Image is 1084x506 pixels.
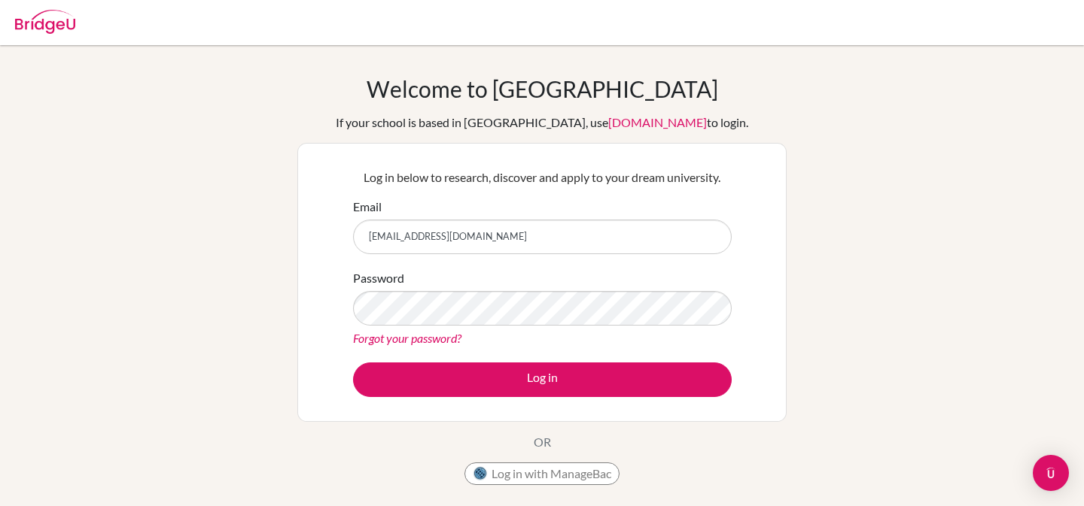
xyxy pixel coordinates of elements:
a: [DOMAIN_NAME] [608,115,707,129]
button: Log in [353,362,732,397]
div: If your school is based in [GEOGRAPHIC_DATA], use to login. [336,114,748,132]
h1: Welcome to [GEOGRAPHIC_DATA] [367,75,718,102]
p: Log in below to research, discover and apply to your dream university. [353,168,732,186]
button: Log in with ManageBac [464,462,620,485]
p: OR [534,433,551,451]
div: Open Intercom Messenger [1033,455,1069,491]
a: Forgot your password? [353,331,461,345]
label: Password [353,269,404,287]
img: Bridge-U [15,10,75,34]
label: Email [353,198,382,216]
